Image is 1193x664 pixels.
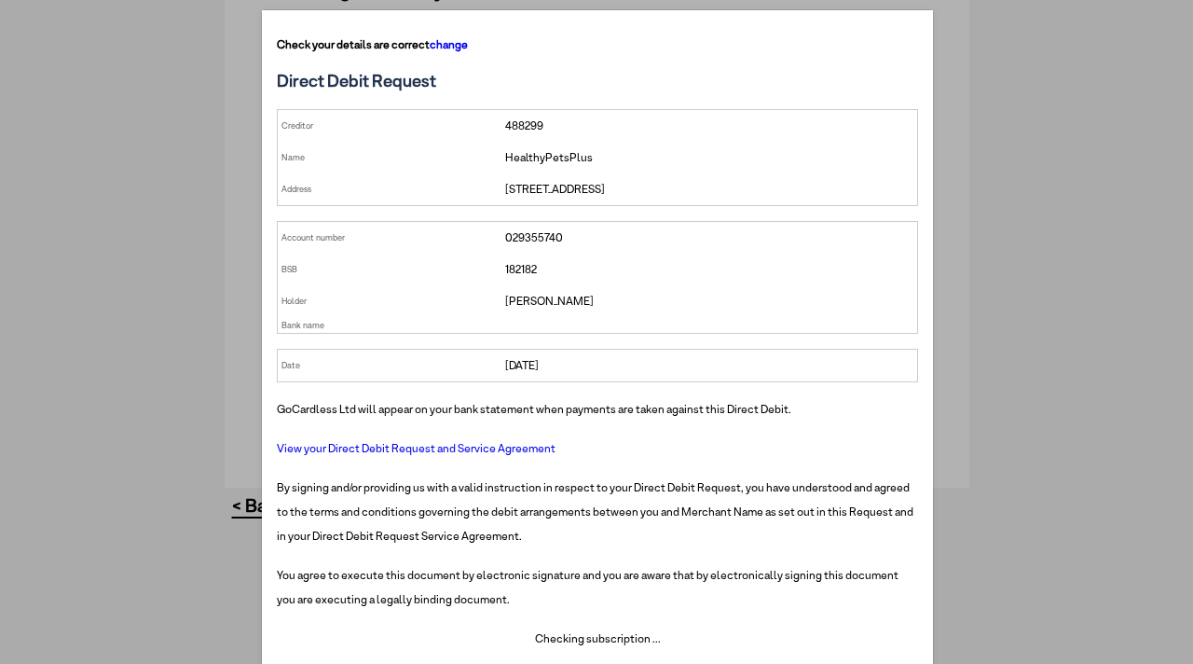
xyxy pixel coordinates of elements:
td: 488299 [501,109,918,142]
td: Name [278,142,501,173]
p: You agree to execute this document by electronic signature and you are aware that by electronical... [277,563,918,612]
td: 029355740 [501,221,918,254]
td: Bank name [278,317,501,334]
td: 182182 [501,254,918,285]
td: Date [278,349,501,381]
h2: Direct Debit Request [277,72,918,90]
td: Holder [278,285,501,317]
td: [DATE] [501,349,918,381]
td: HealthyPetsPlus [501,142,918,173]
p: GoCardless Ltd will appear on your bank statement when payments are taken against this Direct Debit. [277,397,918,422]
p: Check your details are correct [277,33,918,57]
td: Creditor [278,109,501,142]
p: Checking subscription ... [277,627,918,651]
td: BSB [278,254,501,285]
a: View your Direct Debit Request and Service Agreement [277,441,555,455]
td: [PERSON_NAME] [501,285,918,317]
td: [STREET_ADDRESS] [501,173,918,206]
a: change [430,37,468,51]
td: Account number [278,221,501,254]
p: By signing and/or providing us with a valid instruction in respect to your Direct Debit Request, ... [277,476,918,548]
td: Address [278,173,501,206]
